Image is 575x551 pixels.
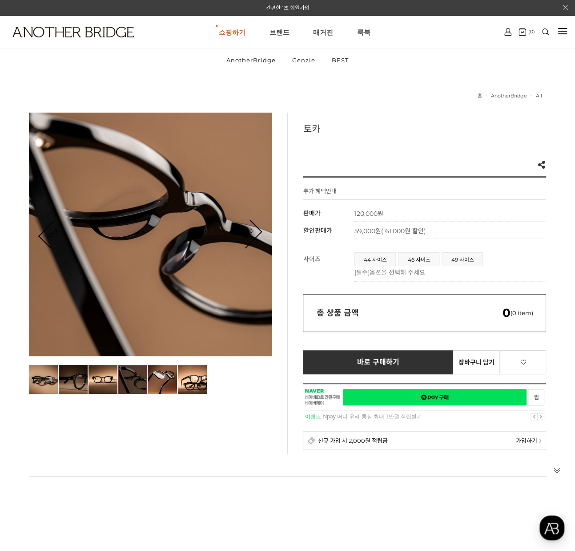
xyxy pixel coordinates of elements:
li: 44 사이즈 [354,252,396,266]
img: npay_sp_more.png [539,439,541,443]
a: 설정 [115,282,171,304]
a: AnotherBridge [491,93,527,99]
a: BEST [324,49,356,72]
a: 룩북 [357,16,370,48]
th: 사이즈 [303,248,354,282]
li: 49 사이즈 [442,252,483,266]
span: 바로 구매하기 [357,358,399,366]
img: cart [504,28,511,36]
li: 46 사이즈 [398,252,439,266]
a: 쇼핑하기 [219,16,245,48]
a: 홈 [477,93,482,99]
a: 바로 구매하기 [303,350,453,374]
a: Prev [40,221,66,247]
img: d8a971c8d4098888606ba367a792ad14.jpg [29,365,58,394]
a: 홈 [3,282,59,304]
a: 46 사이즈 [398,253,439,266]
h4: 추가 혜택안내 [303,186,336,199]
p: [필수] [354,267,542,276]
span: ( 61,000원 할인) [381,227,426,235]
a: (0) [519,28,535,36]
img: logo [12,27,134,37]
span: 옵션을 선택해 주세요 [369,268,425,276]
span: 신규 가입 시 2,000원 적립금 [318,436,387,445]
h3: 토카 [303,122,546,135]
a: Genzie [285,49,323,72]
span: 할인판매가 [303,227,332,235]
a: logo [4,27,91,59]
span: 홈 [28,296,33,303]
strong: 이벤트 [305,413,321,420]
span: 가입하기 [515,436,537,445]
a: 간편한 1초 회원가입 [266,4,310,11]
span: (0) [526,28,535,35]
a: 신규 가입 시 2,000원 적립금 가입하기 [303,431,546,450]
a: 대화 [59,282,115,304]
span: 판매가 [303,209,320,217]
span: 설정 [137,296,148,303]
a: 매거진 [313,16,333,48]
span: (0 item) [502,309,533,316]
a: 장바구니 담기 [453,350,500,374]
strong: 총 상품 금액 [316,308,358,318]
a: Npay 머니 우리 통장 최대 1만원 적립받기 [323,413,422,420]
em: 0 [502,306,510,320]
a: 44 사이즈 [354,253,395,266]
a: 새창 [343,389,527,405]
img: detail_membership.png [308,437,315,444]
img: cart [519,28,526,36]
a: AnotherBridge [219,49,283,72]
strong: 120,000원 [354,210,383,218]
span: 59,000원 [354,227,426,235]
img: search [542,28,549,35]
a: 새창 [528,389,544,405]
a: 49 사이즈 [442,253,483,266]
a: 브랜드 [269,16,290,48]
a: All [535,93,542,99]
a: Next [234,221,261,248]
span: 대화 [81,296,92,303]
